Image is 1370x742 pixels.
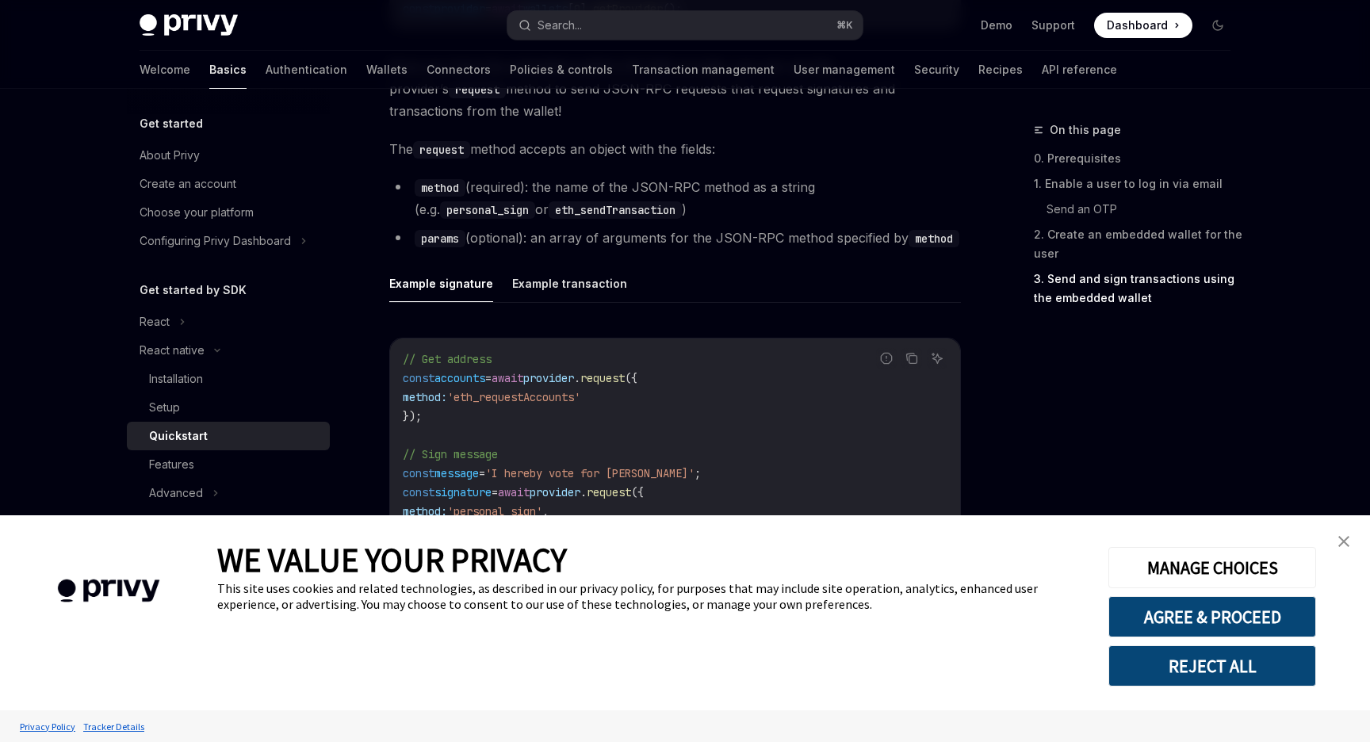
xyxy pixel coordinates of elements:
[1034,171,1243,197] a: 1. Enable a user to log in via email
[479,466,485,480] span: =
[492,371,523,385] span: await
[127,422,330,450] a: Quickstart
[574,371,580,385] span: .
[79,713,148,740] a: Tracker Details
[427,51,491,89] a: Connectors
[403,352,492,366] span: // Get address
[217,580,1085,612] div: This site uses cookies and related technologies, as described in our privacy policy, for purposes...
[631,485,644,499] span: ({
[413,141,470,159] code: request
[403,504,447,518] span: method:
[587,485,631,499] span: request
[127,141,330,170] a: About Privy
[389,265,493,302] button: Example signature
[415,179,465,197] code: method
[625,371,637,385] span: ({
[530,485,580,499] span: provider
[140,312,170,331] div: React
[140,14,238,36] img: dark logo
[914,51,959,89] a: Security
[498,485,530,499] span: await
[1050,120,1121,140] span: On this page
[1108,547,1316,588] button: MANAGE CHOICES
[447,504,542,518] span: 'personal_sign'
[1328,526,1360,557] a: close banner
[140,512,165,531] div: Swift
[512,265,627,302] button: Example transaction
[149,398,180,417] div: Setup
[909,230,959,247] code: method
[901,348,922,369] button: Copy the contents from the code block
[440,201,535,219] code: personal_sign
[415,230,465,247] code: params
[140,341,205,360] div: React native
[523,371,574,385] span: provider
[510,51,613,89] a: Policies & controls
[1034,266,1243,311] a: 3. Send and sign transactions using the embedded wallet
[403,371,434,385] span: const
[492,485,498,499] span: =
[434,371,485,385] span: accounts
[449,81,506,98] code: request
[389,176,961,220] li: (required): the name of the JSON-RPC method as a string (e.g. or )
[403,466,434,480] span: const
[1034,146,1243,171] a: 0. Prerequisites
[149,484,203,503] div: Advanced
[140,281,247,300] h5: Get started by SDK
[127,450,330,479] a: Features
[127,170,330,198] a: Create an account
[981,17,1012,33] a: Demo
[507,11,863,40] button: Search...⌘K
[542,504,549,518] span: ,
[149,455,194,474] div: Features
[695,466,701,480] span: ;
[403,485,434,499] span: const
[836,19,853,32] span: ⌘ K
[1034,222,1243,266] a: 2. Create an embedded wallet for the user
[580,485,587,499] span: .
[403,447,498,461] span: // Sign message
[538,16,582,35] div: Search...
[434,485,492,499] span: signature
[403,409,422,423] span: });
[140,174,236,193] div: Create an account
[140,146,200,165] div: About Privy
[217,539,567,580] span: WE VALUE YOUR PRIVACY
[389,227,961,249] li: (optional): an array of arguments for the JSON-RPC method specified by
[140,203,254,222] div: Choose your platform
[127,198,330,227] a: Choose your platform
[149,369,203,388] div: Installation
[1338,536,1349,547] img: close banner
[1205,13,1230,38] button: Toggle dark mode
[16,713,79,740] a: Privacy Policy
[485,371,492,385] span: =
[140,51,190,89] a: Welcome
[127,365,330,393] a: Installation
[876,348,897,369] button: Report incorrect code
[209,51,247,89] a: Basics
[389,138,961,160] span: The method accepts an object with the fields:
[1094,13,1192,38] a: Dashboard
[1108,645,1316,687] button: REJECT ALL
[632,51,775,89] a: Transaction management
[366,51,408,89] a: Wallets
[403,390,447,404] span: method:
[1047,197,1243,222] a: Send an OTP
[1042,51,1117,89] a: API reference
[140,114,203,133] h5: Get started
[149,426,208,446] div: Quickstart
[434,466,479,480] span: message
[24,556,193,625] img: company logo
[1031,17,1075,33] a: Support
[485,466,695,480] span: 'I hereby vote for [PERSON_NAME]'
[794,51,895,89] a: User management
[447,390,580,404] span: 'eth_requestAccounts'
[978,51,1023,89] a: Recipes
[580,371,625,385] span: request
[389,55,961,122] span: Once you have the embedded wallet’s EIP-1193 provider, you can use the provider’s method to send ...
[549,201,682,219] code: eth_sendTransaction
[127,393,330,422] a: Setup
[1107,17,1168,33] span: Dashboard
[927,348,947,369] button: Ask AI
[140,231,291,251] div: Configuring Privy Dashboard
